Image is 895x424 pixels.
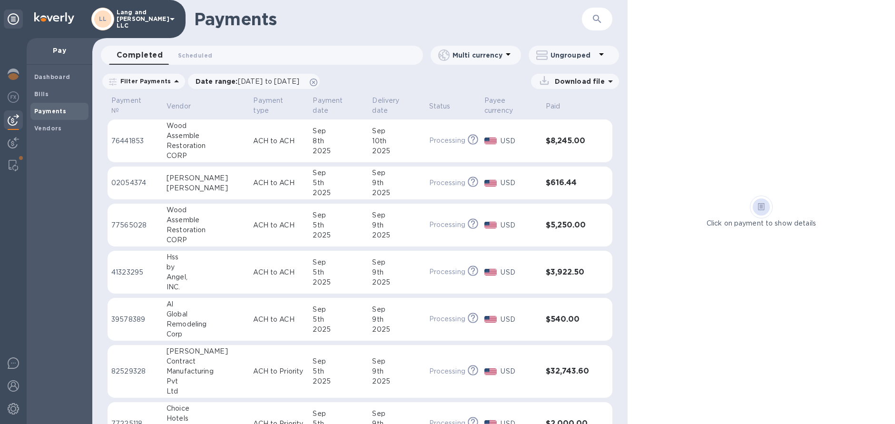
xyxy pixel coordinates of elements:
div: 9th [372,267,421,277]
span: Payee currency [484,96,538,116]
b: LL [99,15,107,22]
h3: $616.44 [546,178,593,187]
div: Sep [313,210,364,220]
div: [PERSON_NAME] [167,346,246,356]
b: Vendors [34,125,62,132]
img: USD [484,180,497,187]
div: 2025 [313,277,364,287]
div: [PERSON_NAME] [167,173,246,183]
span: Status [429,101,463,111]
p: USD [501,220,538,230]
div: Restoration [167,225,246,235]
img: USD [484,138,497,144]
div: Hotels [167,414,246,424]
p: Date range : [196,77,304,86]
p: Lang and [PERSON_NAME] LLC [117,9,164,29]
h3: $540.00 [546,315,593,324]
div: Unpin categories [4,10,23,29]
div: Global [167,309,246,319]
div: Wood [167,205,246,215]
p: USD [501,267,538,277]
p: Payment № [111,96,147,116]
div: 2025 [372,230,421,240]
div: Contract [167,356,246,366]
p: Multi currency [452,50,502,60]
div: 2025 [372,277,421,287]
h3: $32,743.60 [546,367,593,376]
p: 41323295 [111,267,159,277]
img: USD [484,269,497,276]
div: Sep [313,257,364,267]
div: 8th [313,136,364,146]
div: 5th [313,220,364,230]
div: Restoration [167,141,246,151]
div: 2025 [313,188,364,198]
div: 5th [313,366,364,376]
div: Assemble [167,131,246,141]
div: INC. [167,282,246,292]
div: CORP [167,235,246,245]
div: Sep [372,305,421,315]
p: ACH to ACH [253,220,305,230]
p: USD [501,136,538,146]
span: Delivery date [372,96,421,116]
p: Processing [429,314,465,324]
p: 77565028 [111,220,159,230]
div: Sep [372,257,421,267]
span: Payment № [111,96,159,116]
p: USD [501,315,538,325]
div: 9th [372,366,421,376]
div: 9th [372,220,421,230]
p: USD [501,366,538,376]
div: 5th [313,178,364,188]
p: Payment type [253,96,293,116]
p: USD [501,178,538,188]
h3: $5,250.00 [546,221,593,230]
div: 10th [372,136,421,146]
p: Processing [429,220,465,230]
div: [PERSON_NAME] [167,183,246,193]
p: Vendor [167,101,191,111]
div: Sep [372,168,421,178]
p: 39578389 [111,315,159,325]
div: Hss [167,252,246,262]
div: Pvt [167,376,246,386]
div: by [167,262,246,272]
b: Bills [34,90,49,98]
span: Payment type [253,96,305,116]
div: 2025 [372,376,421,386]
img: USD [484,368,497,375]
p: ACH to ACH [253,136,305,146]
div: 9th [372,315,421,325]
div: 2025 [313,376,364,386]
div: Sep [313,126,364,136]
img: Foreign exchange [8,91,19,103]
p: Processing [429,136,465,146]
div: Choice [167,404,246,414]
div: Corp [167,329,246,339]
p: 76441853 [111,136,159,146]
div: 2025 [372,188,421,198]
h3: $8,245.00 [546,137,593,146]
div: 2025 [313,146,364,156]
p: Payment date [313,96,352,116]
p: Status [429,101,451,111]
div: Sep [313,356,364,366]
div: 2025 [313,325,364,335]
p: Delivery date [372,96,409,116]
div: Ltd [167,386,246,396]
b: Dashboard [34,73,70,80]
span: Completed [117,49,163,62]
div: Sep [372,409,421,419]
b: Payments [34,108,66,115]
div: Sep [372,210,421,220]
span: Vendor [167,101,203,111]
h3: $3,922.50 [546,268,593,277]
div: 2025 [313,230,364,240]
p: Processing [429,366,465,376]
p: Ungrouped [551,50,596,60]
span: Scheduled [178,50,212,60]
p: ACH to ACH [253,178,305,188]
div: 2025 [372,325,421,335]
img: Logo [34,12,74,24]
